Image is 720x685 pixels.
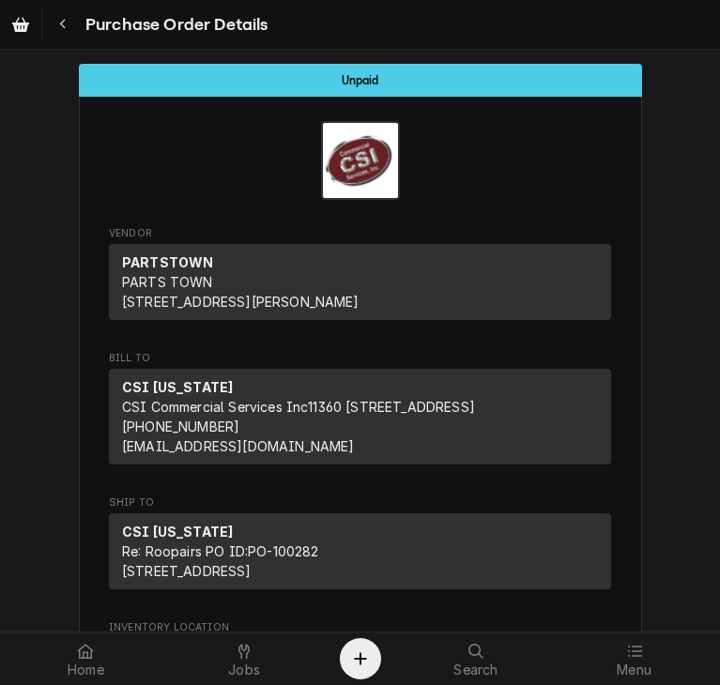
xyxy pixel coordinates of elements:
[68,662,104,677] span: Home
[228,662,260,677] span: Jobs
[109,513,611,589] div: Ship To
[109,369,611,464] div: Bill To
[80,12,268,38] span: Purchase Order Details
[340,638,381,679] button: Create Object
[109,620,611,661] div: Inventory Location
[8,636,164,681] a: Home
[109,226,611,241] span: Vendor
[617,662,651,677] span: Menu
[122,438,354,454] a: [EMAIL_ADDRESS][DOMAIN_NAME]
[109,369,611,472] div: Bill To
[109,495,611,598] div: Purchase Order Ship To
[122,563,252,579] span: [STREET_ADDRESS]
[109,351,611,366] span: Bill To
[109,244,611,320] div: Vendor
[122,419,239,434] a: [PHONE_NUMBER]
[109,620,611,635] span: Inventory Location
[342,74,379,86] span: Unpaid
[398,636,555,681] a: Search
[46,8,80,41] button: Navigate back
[122,399,475,415] span: CSI Commercial Services Inc11360 [STREET_ADDRESS]
[109,495,611,510] span: Ship To
[4,8,38,41] a: Go to Purchase Orders
[122,543,319,559] span: Re: Roopairs PO ID: PO-100282
[122,379,233,395] strong: CSI [US_STATE]
[109,513,611,597] div: Ship To
[122,524,233,540] strong: CSI [US_STATE]
[166,636,323,681] a: Jobs
[453,662,498,677] span: Search
[321,121,400,200] img: Logo
[109,226,611,328] div: Purchase Order Vendor
[109,244,611,327] div: Vendor
[122,274,360,310] span: PARTS TOWN [STREET_ADDRESS][PERSON_NAME]
[109,351,611,473] div: Purchase Order Bill To
[556,636,712,681] a: Menu
[79,64,642,97] div: Status
[122,254,213,270] strong: PARTSTOWN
